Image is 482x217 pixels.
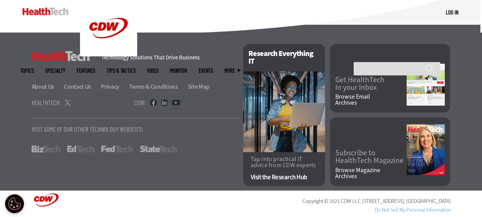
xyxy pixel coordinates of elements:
[32,126,239,132] p: Visit Some Of Our Other Technology Websites:
[67,145,94,152] a: EdTech
[32,145,60,152] a: BizTech
[407,64,445,105] img: newsletter screenshot
[22,8,69,15] img: Home
[32,99,61,105] h4: HealthTech:
[406,197,451,204] span: [GEOGRAPHIC_DATA]
[446,9,458,16] a: Log in
[335,167,407,179] a: Browse MagazineArchives
[129,82,187,90] a: Terms & Conditions
[45,68,65,73] span: Specialty
[101,145,133,152] a: FedTech
[77,68,95,73] a: Features
[404,197,405,204] span: ,
[5,194,24,213] div: Cookie Settings
[20,68,34,73] span: Topics
[335,76,407,91] a: Get HealthTechin your Inbox
[107,68,136,73] a: Tips & Tactics
[375,206,451,213] a: Do Not Sell My Personal Information
[170,68,187,73] a: MonITor
[101,82,128,90] a: Privacy
[140,145,177,152] a: StateTech
[303,197,340,204] span: Copyright © 2025
[224,68,240,73] span: More
[335,149,407,164] a: Subscribe toHealthTech Magazine
[64,82,100,90] a: Contact Us
[134,99,146,105] h4: CDW:
[188,82,210,90] a: Site Map
[341,197,404,204] span: CDW LLC [STREET_ADDRESS]
[335,93,407,105] a: Browse EmailArchives
[251,174,317,180] a: Visit the Research Hub
[80,50,137,58] a: CDW
[5,194,24,213] button: Open Preferences
[251,156,317,168] p: Tap into practical IT advice from CDW experts
[446,8,458,16] div: User menu
[407,124,445,175] img: Summer 2025 cover
[32,82,63,90] a: About Us
[199,68,213,73] a: Events
[147,68,159,73] a: Video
